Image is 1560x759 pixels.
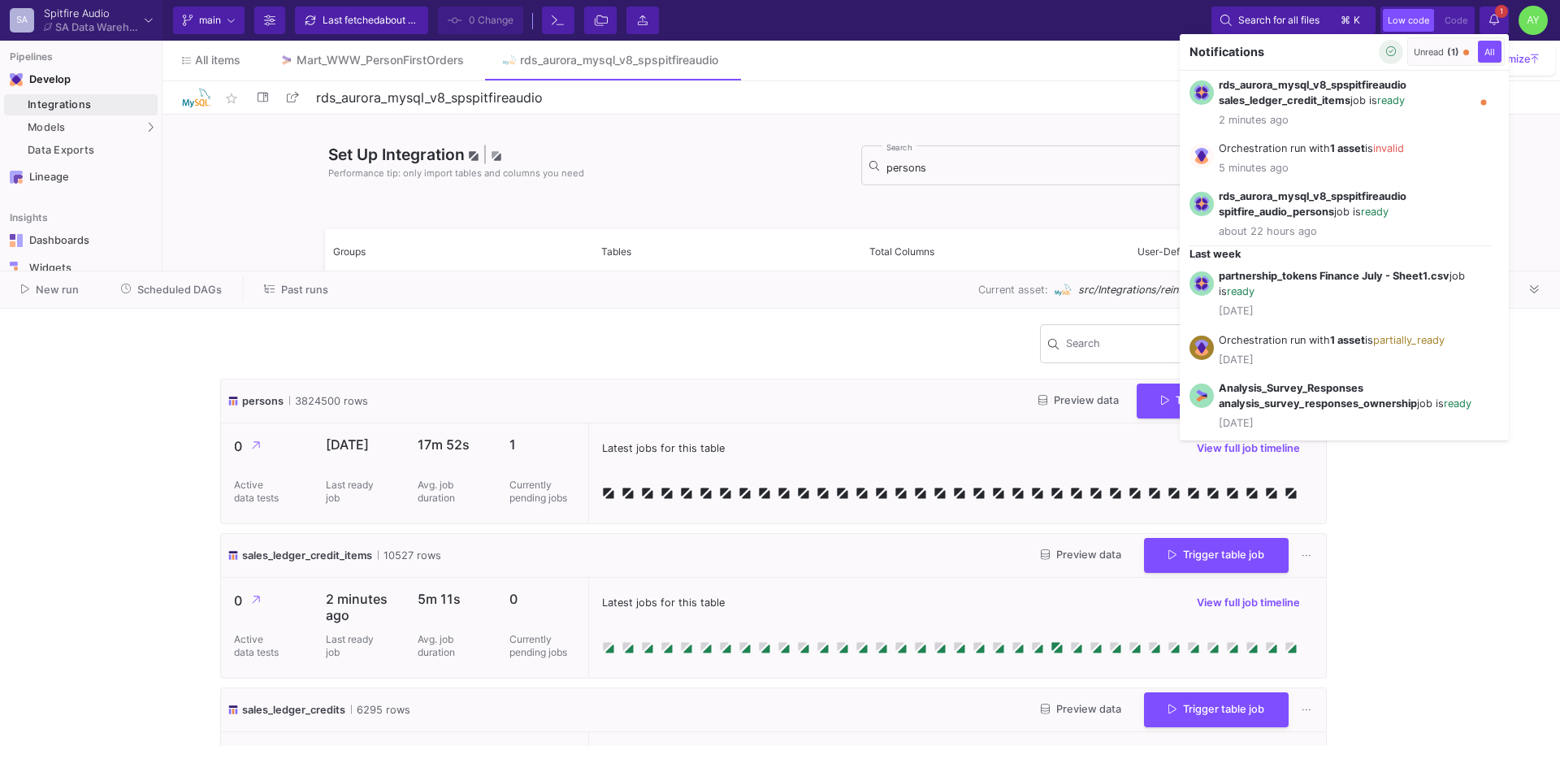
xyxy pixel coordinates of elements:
span: 5 minutes ago [1219,160,1471,176]
span: invalid [1373,142,1404,154]
img: orchestration.svg [1194,148,1210,164]
span: partially_ready [1373,334,1445,346]
img: integration.svg [1194,196,1210,212]
img: orchestration.svg [1194,340,1210,356]
button: Unread(1) [1410,41,1472,63]
b: rds_aurora_mysql_v8_spspitfireaudio spitfire_audio_persons [1219,190,1406,218]
span: Notifications [1189,43,1264,61]
span: (1) [1447,46,1459,58]
p: job is [1219,189,1471,219]
div: Press SPACE to select this row. [1180,134,1502,182]
span: about 22 hours ago [1219,223,1471,239]
span: Last week [1189,246,1493,262]
span: [DATE] [1219,303,1471,319]
img: model-ui.svg [1194,388,1210,404]
div: Unread [1414,46,1459,58]
p: Orchestration run with is [1219,141,1471,156]
div: Press SPACE to select this row. [1180,326,1502,374]
p: job is [1219,380,1471,411]
b: 1 asset [1330,334,1365,346]
p: Orchestration run with is [1219,332,1471,348]
b: partnership_tokens Finance July - Sheet1.csv [1219,270,1449,282]
b: Analysis_Survey_Responses analysis_survey_responses_ownership [1219,382,1417,410]
span: ready [1361,206,1389,218]
span: [DATE] [1219,352,1471,367]
div: Press SPACE to select this row. [1180,71,1502,134]
span: [DATE] [1219,415,1471,431]
b: 1 asset [1330,142,1365,154]
button: All [1478,41,1501,63]
img: integration.svg [1194,275,1210,292]
span: All [1481,46,1498,58]
span: 2 minutes ago [1219,112,1471,128]
b: rds_aurora_mysql_v8_spspitfireaudio sales_ledger_credit_items [1219,79,1406,106]
div: Press SPACE to select this row. [1180,182,1502,245]
span: ready [1377,94,1405,106]
div: Press SPACE to select this row. [1180,374,1502,453]
img: integration.svg [1194,85,1210,101]
div: Press SPACE to select this row. [1180,245,1502,326]
span: ready [1227,285,1254,297]
span: ready [1444,397,1471,410]
p: job is [1219,268,1471,299]
p: job is [1219,77,1471,108]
